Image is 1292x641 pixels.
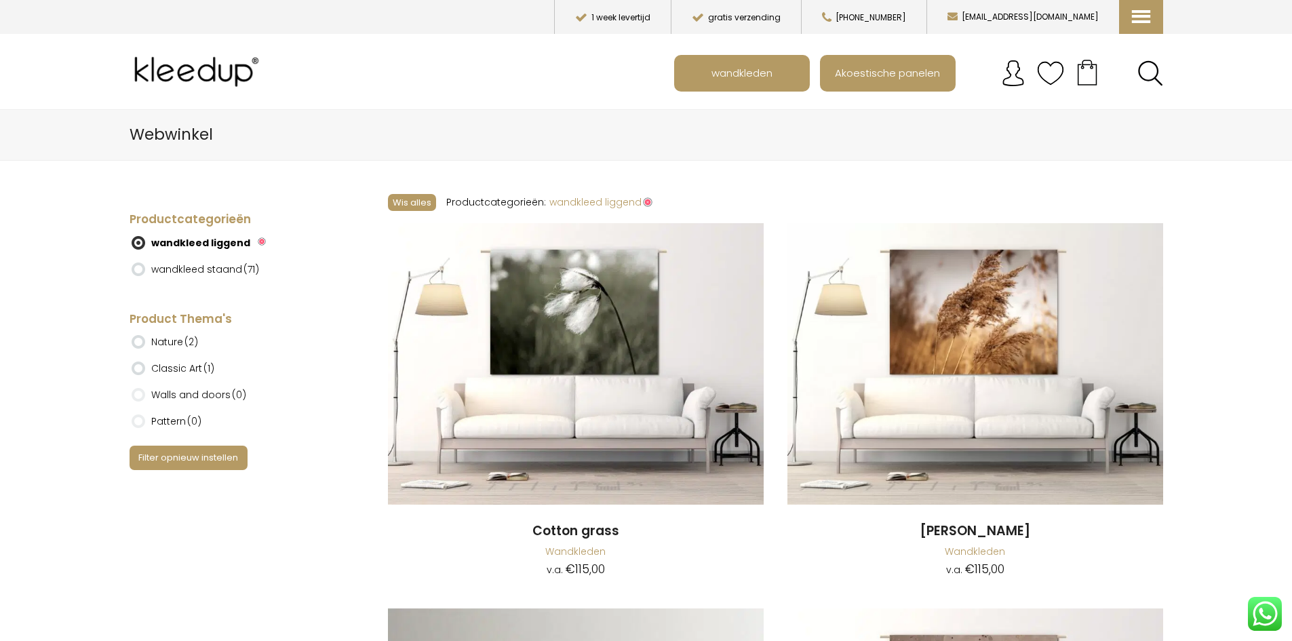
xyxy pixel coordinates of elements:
[243,263,259,276] span: (71)
[388,223,764,507] a: Cotton Grass
[1064,55,1110,89] a: Your cart
[549,195,652,209] a: wandkleed liggend
[151,258,259,281] label: wandkleed staand
[130,311,336,328] h4: Product Thema's
[130,446,248,469] button: Filter opnieuw instellen
[676,56,808,90] a: wandkleden
[787,223,1163,505] img: Dried Reed
[566,561,605,577] bdi: 115,00
[787,522,1163,541] a: [PERSON_NAME]
[388,522,764,541] a: Cotton grass
[787,223,1163,507] a: Dried Reed
[130,45,269,99] img: Kleedup
[965,561,975,577] span: €
[151,410,201,433] label: Pattern
[821,56,954,90] a: Akoestische panelen
[945,545,1005,558] a: Wandkleden
[151,330,198,353] label: Nature
[674,55,1173,92] nav: Main menu
[704,60,780,85] span: wandkleden
[130,123,213,145] span: Webwinkel
[446,191,546,213] li: Productcategorieën:
[151,357,214,380] label: Classic Art
[388,194,436,211] button: Wis alles
[946,563,962,577] span: v.a.
[151,231,250,254] label: wandkleed liggend
[1137,60,1163,86] a: Search
[545,545,606,558] a: Wandkleden
[388,223,764,505] img: Cotton Grass
[827,60,947,85] span: Akoestische panelen
[232,388,246,402] span: (0)
[187,414,201,428] span: (0)
[566,561,575,577] span: €
[258,237,266,246] img: Verwijderen
[547,563,563,577] span: v.a.
[130,212,336,228] h4: Productcategorieën
[184,335,198,349] span: (2)
[965,561,1004,577] bdi: 115,00
[1000,60,1027,87] img: account.svg
[203,362,214,375] span: (1)
[151,383,246,406] label: Walls and doors
[1037,60,1064,87] img: verlanglijstje.svg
